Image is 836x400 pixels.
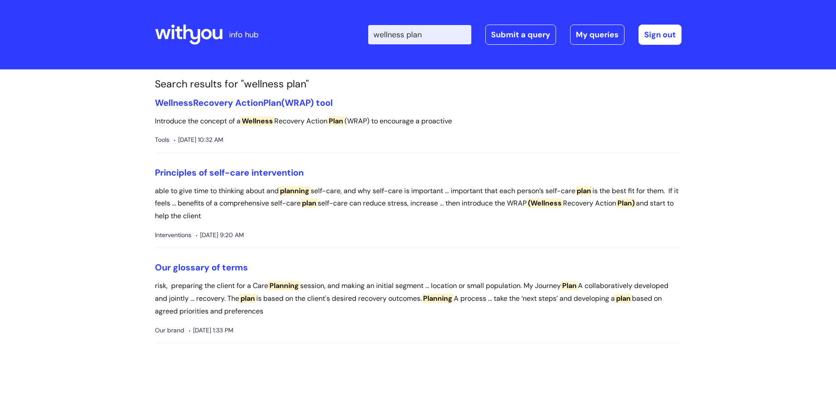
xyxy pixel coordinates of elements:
[240,116,274,126] span: Wellness
[196,230,244,241] span: [DATE] 9:20 AM
[155,185,682,223] p: able to give time to thinking about and self-care, and why self-care is important ... important t...
[155,230,191,241] span: Interventions
[301,198,318,208] span: plan
[575,186,592,195] span: plan
[155,280,682,317] p: risk, preparing the client for a Care session, and making an initial segment ... location or smal...
[155,262,248,273] a: Our glossary of terms
[155,78,682,90] h1: Search results for "wellness plan"
[155,134,169,145] span: Tools
[263,97,281,108] span: Plan
[561,281,578,290] span: Plan
[268,281,300,290] span: Planning
[422,294,454,303] span: Planning
[639,25,682,45] a: Sign out
[368,25,471,44] input: Search
[327,116,344,126] span: Plan
[155,167,304,178] a: Principles of self-care intervention
[229,28,258,42] p: info hub
[189,325,233,336] span: [DATE] 1:33 PM
[155,115,682,128] p: Introduce the concept of a Recovery Action (WRAP) to encourage a proactive
[174,134,223,145] span: [DATE] 10:32 AM
[155,325,184,336] span: Our brand
[616,198,636,208] span: Plan)
[155,97,193,108] span: Wellness
[615,294,632,303] span: plan
[155,97,333,108] a: WellnessRecovery ActionPlan(WRAP) tool
[485,25,556,45] a: Submit a query
[239,294,256,303] span: plan
[279,186,311,195] span: planning
[570,25,624,45] a: My queries
[527,198,563,208] span: (Wellness
[368,25,682,45] div: | -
